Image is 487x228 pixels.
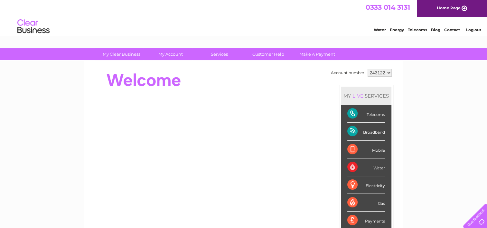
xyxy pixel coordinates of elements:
div: Telecoms [347,105,385,123]
a: Services [193,48,246,60]
div: Mobile [347,141,385,158]
a: Energy [390,27,404,32]
a: Make A Payment [291,48,344,60]
div: Broadband [347,123,385,140]
td: Account number [329,67,366,78]
a: Log out [466,27,481,32]
a: 0333 014 3131 [366,3,410,11]
a: Contact [444,27,460,32]
div: MY SERVICES [341,87,391,105]
a: Blog [431,27,440,32]
a: My Account [144,48,197,60]
div: Electricity [347,176,385,194]
a: My Clear Business [95,48,148,60]
div: LIVE [351,93,365,99]
div: Water [347,158,385,176]
div: Gas [347,194,385,212]
a: Customer Help [242,48,295,60]
a: Water [374,27,386,32]
a: Telecoms [408,27,427,32]
div: Clear Business is a trading name of Verastar Limited (registered in [GEOGRAPHIC_DATA] No. 3667643... [92,4,396,31]
img: logo.png [17,17,50,36]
